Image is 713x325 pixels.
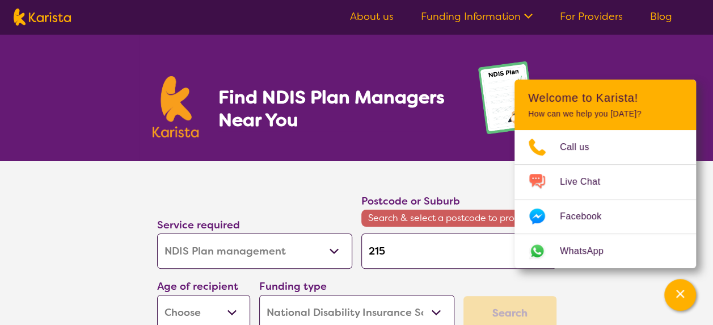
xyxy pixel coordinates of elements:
span: Live Chat [560,173,614,190]
a: Blog [650,10,672,23]
span: WhatsApp [560,243,617,260]
button: Channel Menu [664,279,696,311]
span: Search & select a postcode to proceed [361,210,556,227]
img: Karista logo [14,9,71,26]
label: Age of recipient [157,280,238,293]
h2: Welcome to Karista! [528,91,682,105]
p: How can we help you [DATE]? [528,109,682,119]
img: Karista logo [153,76,199,137]
label: Funding type [259,280,327,293]
ul: Choose channel [514,130,696,268]
label: Service required [157,218,240,232]
span: Facebook [560,208,615,225]
label: Postcode or Suburb [361,194,460,208]
a: About us [350,10,394,23]
input: Type [361,234,556,269]
a: For Providers [560,10,623,23]
div: Channel Menu [514,80,696,268]
img: plan-management [478,61,561,161]
a: Funding Information [421,10,533,23]
span: Call us [560,139,603,156]
a: Web link opens in a new tab. [514,234,696,268]
h1: Find NDIS Plan Managers Near You [218,86,455,131]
